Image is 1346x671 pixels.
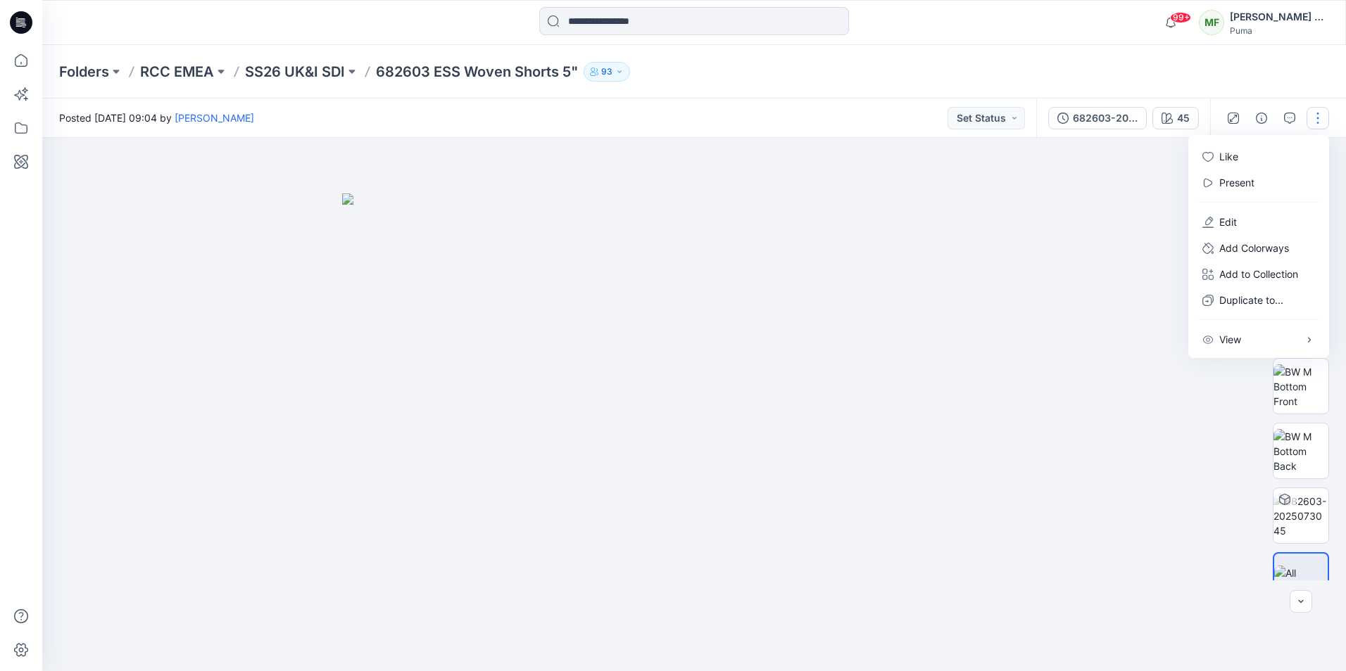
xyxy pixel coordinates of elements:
p: Like [1219,149,1238,164]
button: 93 [584,62,630,82]
button: 682603-20250730 [1048,107,1147,129]
button: Details [1250,107,1273,129]
img: BW M Bottom Back [1273,429,1328,473]
img: All colorways [1274,565,1328,595]
a: [PERSON_NAME] [175,112,254,124]
a: Edit [1219,215,1237,229]
p: Add to Collection [1219,267,1298,281]
span: 99+ [1170,12,1191,23]
p: View [1219,332,1241,347]
div: Puma [1230,25,1328,36]
p: Duplicate to... [1219,293,1283,307]
div: [PERSON_NAME] Falguere [1230,8,1328,25]
a: Folders [59,62,109,82]
button: 45 [1152,107,1199,129]
p: Add Colorways [1219,241,1289,255]
div: 682603-20250730 [1073,110,1138,126]
a: SS26 UK&I SDI [245,62,345,82]
img: 682603-20250730 45 [1273,494,1328,538]
a: Present [1219,175,1254,190]
div: 45 [1177,110,1190,126]
a: RCC EMEA [140,62,214,82]
p: 682603 ESS Woven Shorts 5" [376,62,578,82]
div: MF [1199,10,1224,35]
span: Posted [DATE] 09:04 by [59,110,254,125]
p: 93 [601,64,612,79]
img: BW M Bottom Front [1273,364,1328,409]
img: eyJhbGciOiJIUzI1NiIsImtpZCI6IjAiLCJzbHQiOiJzZXMiLCJ0eXAiOiJKV1QifQ.eyJkYXRhIjp7InR5cGUiOiJzdG9yYW... [342,193,1046,671]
